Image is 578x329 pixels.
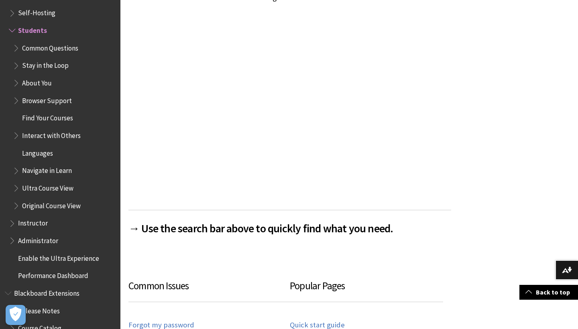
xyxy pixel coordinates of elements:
span: Find Your Courses [22,112,73,122]
span: Administrator [18,234,58,245]
a: Back to top [519,285,578,300]
span: About You [22,76,52,87]
span: Ultra Course View [22,181,73,192]
span: Release Notes [18,304,60,315]
span: Original Course View [22,199,81,210]
span: Navigate in Learn [22,164,72,175]
span: Self-Hosting [18,6,55,17]
span: Blackboard Extensions [14,286,79,297]
button: Open Preferences [6,305,26,325]
iframe: Blackboard Learn Help Center [128,10,451,192]
span: Stay in the Loop [22,59,69,70]
span: Enable the Ultra Experience [18,252,99,262]
span: Common Questions [22,41,78,52]
span: Browser Support [22,94,72,105]
h3: Common Issues [128,278,290,302]
h3: Popular Pages [290,278,443,302]
span: Interact with Others [22,129,81,140]
span: Instructor [18,217,48,227]
span: Languages [22,146,53,157]
span: Performance Dashboard [18,269,88,280]
h2: → Use the search bar above to quickly find what you need. [128,210,451,237]
span: Students [18,24,47,35]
